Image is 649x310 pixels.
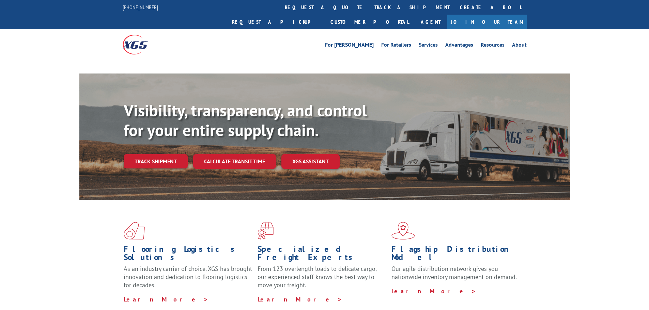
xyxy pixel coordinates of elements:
[325,42,374,50] a: For [PERSON_NAME]
[447,15,527,29] a: Join Our Team
[391,245,520,265] h1: Flagship Distribution Model
[227,15,325,29] a: Request a pickup
[258,245,386,265] h1: Specialized Freight Experts
[124,222,145,240] img: xgs-icon-total-supply-chain-intelligence-red
[193,154,276,169] a: Calculate transit time
[325,15,414,29] a: Customer Portal
[381,42,411,50] a: For Retailers
[124,245,252,265] h1: Flooring Logistics Solutions
[258,295,342,303] a: Learn More >
[124,100,367,141] b: Visibility, transparency, and control for your entire supply chain.
[391,265,517,281] span: Our agile distribution network gives you nationwide inventory management on demand.
[414,15,447,29] a: Agent
[123,4,158,11] a: [PHONE_NUMBER]
[124,295,208,303] a: Learn More >
[419,42,438,50] a: Services
[391,222,415,240] img: xgs-icon-flagship-distribution-model-red
[258,265,386,295] p: From 123 overlength loads to delicate cargo, our experienced staff knows the best way to move you...
[512,42,527,50] a: About
[391,287,476,295] a: Learn More >
[124,265,252,289] span: As an industry carrier of choice, XGS has brought innovation and dedication to flooring logistics...
[445,42,473,50] a: Advantages
[281,154,340,169] a: XGS ASSISTANT
[124,154,188,168] a: Track shipment
[258,222,274,240] img: xgs-icon-focused-on-flooring-red
[481,42,505,50] a: Resources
